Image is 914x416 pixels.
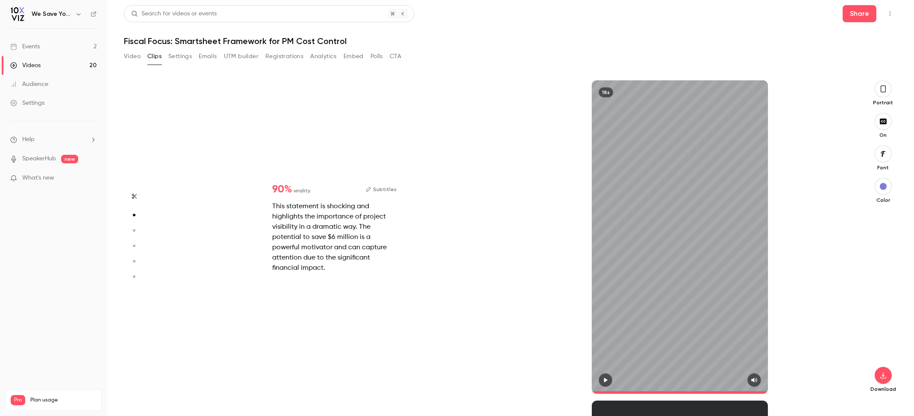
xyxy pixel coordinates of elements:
[11,7,24,21] img: We Save You Time!
[272,184,292,195] span: 90 %
[599,87,613,97] div: 18s
[22,135,35,144] span: Help
[870,197,897,204] p: Color
[86,174,97,182] iframe: Noticeable Trigger
[294,187,310,195] span: virality
[370,50,383,63] button: Polls
[22,154,56,163] a: SpeakerHub
[10,61,41,70] div: Videos
[199,50,217,63] button: Emails
[870,386,897,392] p: Download
[870,132,897,139] p: On
[366,184,397,195] button: Subtitles
[843,5,876,22] button: Share
[870,164,897,171] p: Font
[32,10,72,18] h6: We Save You Time!
[22,174,54,183] span: What's new
[10,42,40,51] div: Events
[124,36,897,46] h1: Fiscal Focus: Smartsheet Framework for PM Cost Control
[10,99,44,107] div: Settings
[147,50,162,63] button: Clips
[344,50,364,63] button: Embed
[30,397,96,404] span: Plan usage
[61,155,78,163] span: new
[10,80,48,89] div: Audience
[883,7,897,21] button: Top Bar Actions
[272,201,397,273] div: This statement is shocking and highlights the importance of project visibility in a dramatic way....
[265,50,303,63] button: Registrations
[168,50,192,63] button: Settings
[224,50,259,63] button: UTM builder
[870,99,897,106] p: Portrait
[11,395,25,405] span: Pro
[390,50,401,63] button: CTA
[310,50,337,63] button: Analytics
[10,135,97,144] li: help-dropdown-opener
[124,50,141,63] button: Video
[131,9,217,18] div: Search for videos or events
